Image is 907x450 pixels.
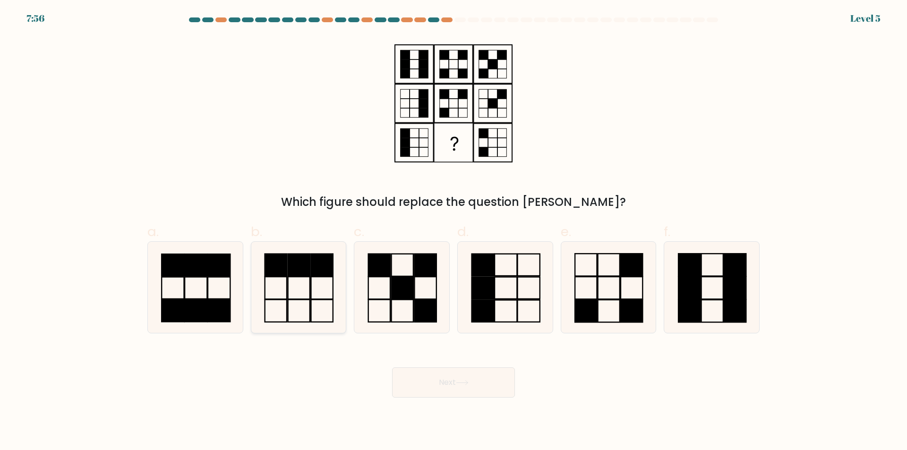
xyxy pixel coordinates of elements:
span: f. [664,222,670,241]
button: Next [392,367,515,398]
span: a. [147,222,159,241]
div: Which figure should replace the question [PERSON_NAME]? [153,194,754,211]
span: e. [561,222,571,241]
div: 7:56 [26,11,44,25]
div: Level 5 [850,11,881,25]
span: b. [251,222,262,241]
span: c. [354,222,364,241]
span: d. [457,222,469,241]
